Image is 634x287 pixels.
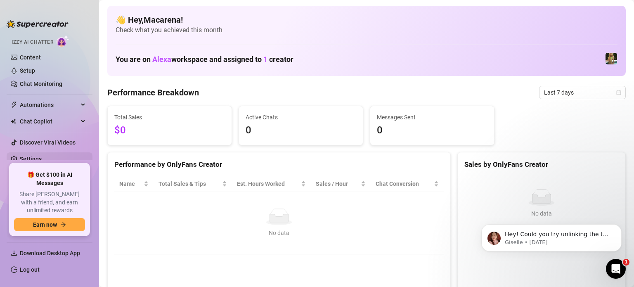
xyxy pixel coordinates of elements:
span: thunderbolt [11,102,17,108]
span: Active Chats [246,113,356,122]
span: Total Sales [114,113,225,122]
a: Settings [20,156,42,162]
div: No data [123,228,435,237]
span: Check what you achieved this month [116,26,617,35]
span: Earn now [33,221,57,228]
span: 1 [623,259,629,266]
span: Alexa [152,55,171,64]
h4: 👋 Hey, Macarena ! [116,14,617,26]
span: Total Sales & Tips [158,179,220,188]
span: Messages Sent [377,113,487,122]
a: Content [20,54,41,61]
a: Setup [20,67,35,74]
div: No data [468,209,615,218]
span: Izzy AI Chatter [12,38,53,46]
img: Alexa [606,53,617,64]
span: 0 [377,123,487,138]
a: Discover Viral Videos [20,139,76,146]
h4: Performance Breakdown [107,87,199,98]
span: Chat Copilot [20,115,78,128]
a: Chat Monitoring [20,81,62,87]
button: Earn nowarrow-right [14,218,85,231]
span: Chat Conversion [376,179,433,188]
iframe: Intercom live chat [606,259,626,279]
span: calendar [616,90,621,95]
img: AI Chatter [57,35,69,47]
h1: You are on workspace and assigned to creator [116,55,293,64]
span: Download Desktop App [20,250,80,256]
div: Est. Hours Worked [237,179,299,188]
span: Last 7 days [544,86,621,99]
span: $0 [114,123,225,138]
th: Total Sales & Tips [154,176,232,192]
span: Sales / Hour [316,179,359,188]
span: 1 [263,55,267,64]
div: Sales by OnlyFans Creator [464,159,619,170]
th: Sales / Hour [311,176,370,192]
img: Chat Copilot [11,119,16,124]
span: 🎁 Get $100 in AI Messages [14,171,85,187]
span: Name [119,179,142,188]
img: logo-BBDzfeDw.svg [7,20,69,28]
th: Name [114,176,154,192]
span: Automations [20,98,78,111]
span: download [11,250,17,256]
span: 0 [246,123,356,138]
span: Share [PERSON_NAME] with a friend, and earn unlimited rewards [14,190,85,215]
th: Chat Conversion [371,176,444,192]
span: arrow-right [60,222,66,228]
a: Log out [20,266,40,273]
iframe: Intercom notifications message [469,207,634,265]
div: Performance by OnlyFans Creator [114,159,444,170]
